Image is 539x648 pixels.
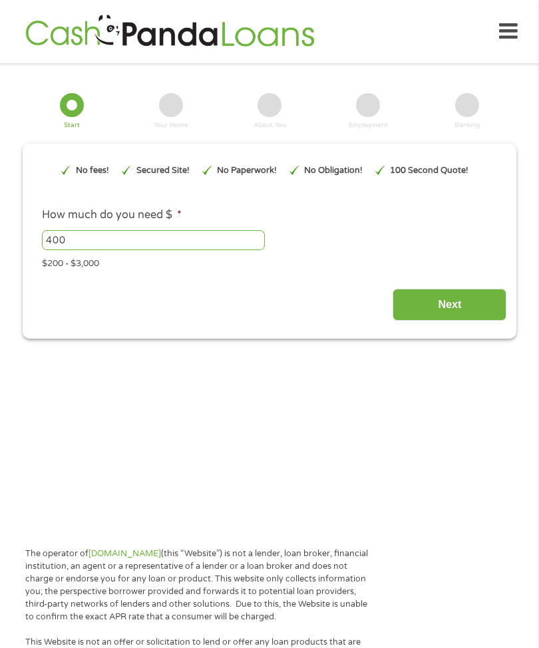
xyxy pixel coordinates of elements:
p: Secured Site! [136,164,190,177]
div: Your Home [154,122,188,129]
div: Start [64,122,80,129]
p: The operator of (this “Website”) is not a lender, loan broker, financial institution, an agent or... [25,548,372,623]
p: No Obligation! [304,164,363,177]
div: About You [254,122,286,129]
p: 100 Second Quote! [390,164,468,177]
img: GetLoanNow Logo [21,13,318,51]
p: No fees! [76,164,109,177]
div: Banking [454,122,480,129]
div: $200 - $3,000 [42,253,497,271]
a: [DOMAIN_NAME] [89,548,161,559]
div: Employment [349,122,388,129]
p: No Paperwork! [217,164,277,177]
input: Next [393,289,506,321]
label: How much do you need $ [42,208,182,222]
